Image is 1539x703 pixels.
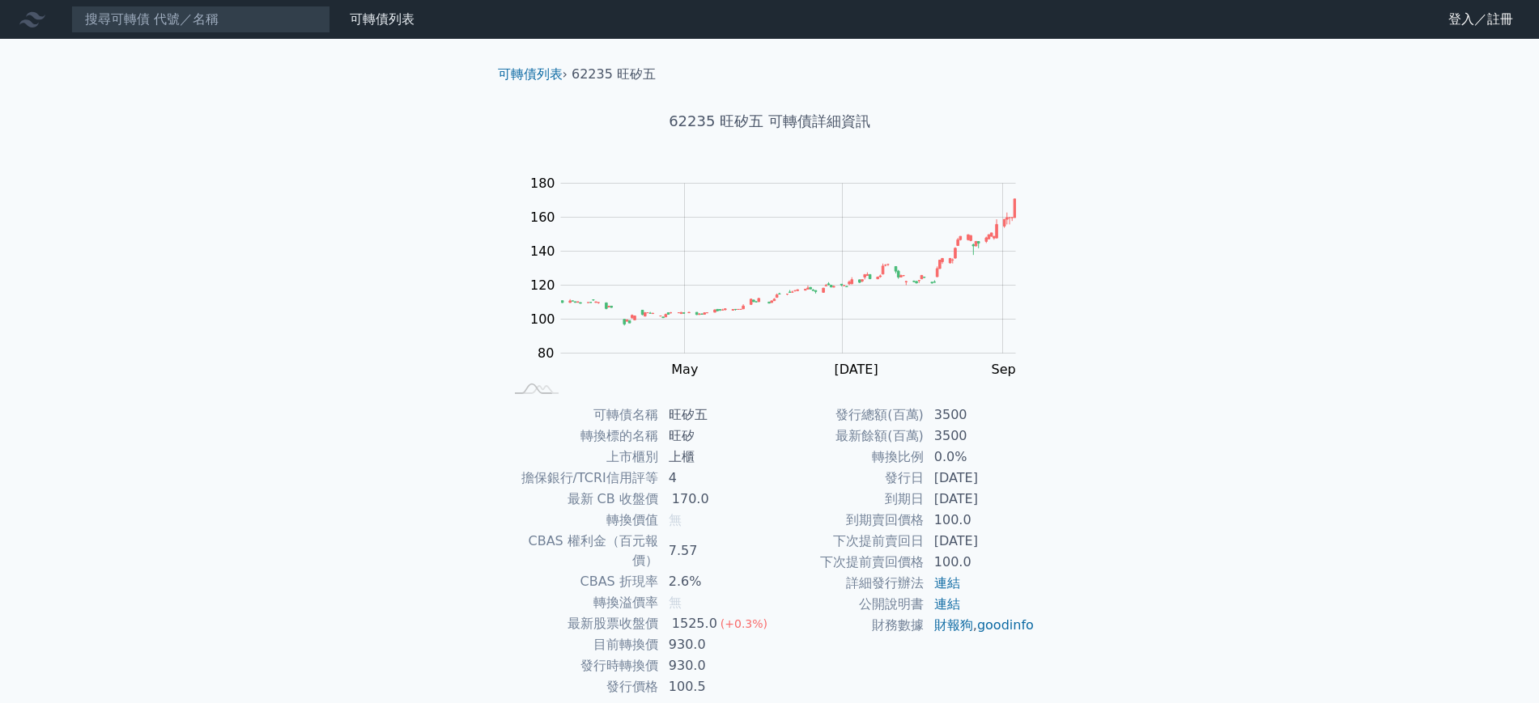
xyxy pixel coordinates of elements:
[770,531,925,552] td: 下次提前賣回日
[770,404,925,426] td: 發行總額(百萬)
[530,311,555,327] tspan: 100
[925,447,1035,468] td: 0.0%
[504,531,659,571] td: CBAS 權利金（百元報價）
[659,676,770,697] td: 100.5
[721,617,767,630] span: (+0.3%)
[977,617,1034,633] a: goodinfo
[669,595,682,610] span: 無
[659,571,770,592] td: 2.6%
[770,615,925,636] td: 財務數據
[925,468,1035,489] td: [DATE]
[669,614,721,633] div: 1525.0
[925,489,1035,510] td: [DATE]
[934,575,960,591] a: 連結
[504,655,659,676] td: 發行時轉換價
[992,362,1016,377] tspan: Sep
[925,531,1035,552] td: [DATE]
[504,592,659,613] td: 轉換溢價率
[770,594,925,615] td: 公開說明書
[561,199,1015,325] g: Series
[770,552,925,573] td: 下次提前賣回價格
[659,531,770,571] td: 7.57
[934,596,960,612] a: 連結
[498,66,563,82] a: 可轉債列表
[835,362,878,377] tspan: [DATE]
[530,176,555,191] tspan: 180
[770,573,925,594] td: 詳細發行辦法
[350,11,415,27] a: 可轉債列表
[925,552,1035,573] td: 100.0
[770,510,925,531] td: 到期賣回價格
[530,277,555,293] tspan: 120
[770,426,925,447] td: 最新餘額(百萬)
[925,510,1035,531] td: 100.0
[925,426,1035,447] td: 3500
[485,110,1055,133] h1: 62235 旺矽五 可轉債詳細資訊
[530,210,555,225] tspan: 160
[669,512,682,527] span: 無
[1435,6,1526,32] a: 登入／註冊
[659,447,770,468] td: 上櫃
[659,468,770,489] td: 4
[659,634,770,655] td: 930.0
[669,489,712,509] div: 170.0
[504,634,659,655] td: 目前轉換價
[659,404,770,426] td: 旺矽五
[504,571,659,592] td: CBAS 折現率
[530,244,555,259] tspan: 140
[504,613,659,634] td: 最新股票收盤價
[770,468,925,489] td: 發行日
[504,510,659,531] td: 轉換價值
[522,176,1040,410] g: Chart
[504,447,659,468] td: 上市櫃別
[504,676,659,697] td: 發行價格
[659,655,770,676] td: 930.0
[659,426,770,447] td: 旺矽
[925,404,1035,426] td: 3500
[504,489,659,510] td: 最新 CB 收盤價
[572,65,656,84] li: 62235 旺矽五
[504,404,659,426] td: 可轉債名稱
[671,362,698,377] tspan: May
[498,65,568,84] li: ›
[538,345,554,361] tspan: 80
[504,426,659,447] td: 轉換標的名稱
[925,615,1035,636] td: ,
[934,617,973,633] a: 財報狗
[71,6,330,33] input: 搜尋可轉債 代號／名稱
[770,447,925,468] td: 轉換比例
[770,489,925,510] td: 到期日
[504,468,659,489] td: 擔保銀行/TCRI信用評等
